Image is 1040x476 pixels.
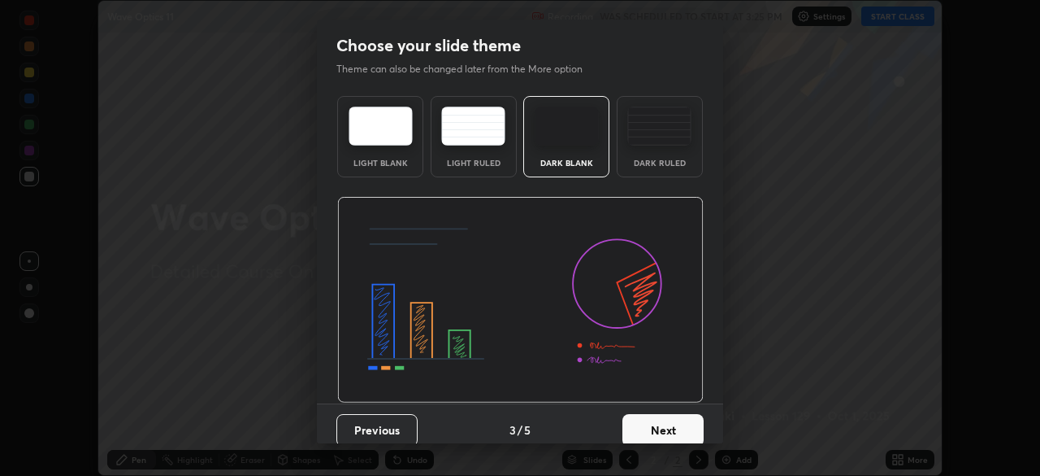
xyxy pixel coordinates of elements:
button: Next [622,414,704,447]
img: darkTheme.f0cc69e5.svg [535,107,599,146]
img: darkRuledTheme.de295e13.svg [627,107,691,146]
img: lightRuledTheme.5fabf969.svg [441,107,505,146]
img: lightTheme.e5ed3b09.svg [349,107,413,146]
h4: / [518,421,522,439]
h2: Choose your slide theme [336,35,521,56]
h4: 3 [509,421,516,439]
div: Dark Ruled [627,159,692,167]
div: Dark Blank [534,159,599,167]
h4: 5 [524,421,531,439]
img: darkThemeBanner.d06ce4a2.svg [337,197,704,404]
div: Light Blank [348,159,413,167]
button: Previous [336,414,418,447]
p: Theme can also be changed later from the More option [336,62,600,76]
div: Light Ruled [441,159,506,167]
